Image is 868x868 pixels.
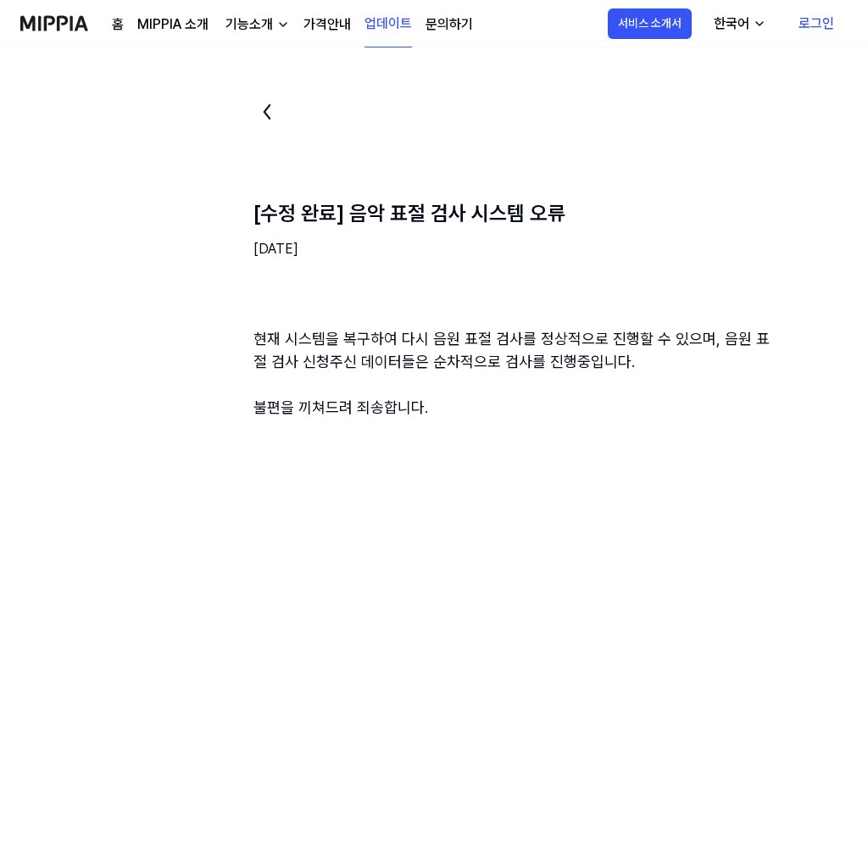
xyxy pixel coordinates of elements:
div: 기능소개 [222,14,276,35]
a: 가격안내 [303,14,351,35]
div: 현재 시스템을 복구하여 다시 음원 표절 검사를 정상적으로 진행할 수 있으며, 음원 표절 검사 신청주신 데이터들은 순차적으로 검사를 진행중입니다. 불편을 끼쳐드려 죄송합니다. [253,327,777,419]
button: 한국어 [700,7,776,41]
img: down [276,18,290,31]
button: 기능소개 [222,14,290,35]
button: 서비스 소개서 [608,8,692,39]
div: [수정 완료] 음악 표절 검사 시스템 오류 [253,202,565,225]
a: MIPPIA 소개 [137,14,209,35]
div: 한국어 [710,14,753,34]
div: [DATE] [253,239,777,259]
a: 업데이트 [364,1,412,47]
a: 홈 [112,14,124,35]
a: 문의하기 [426,14,473,35]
